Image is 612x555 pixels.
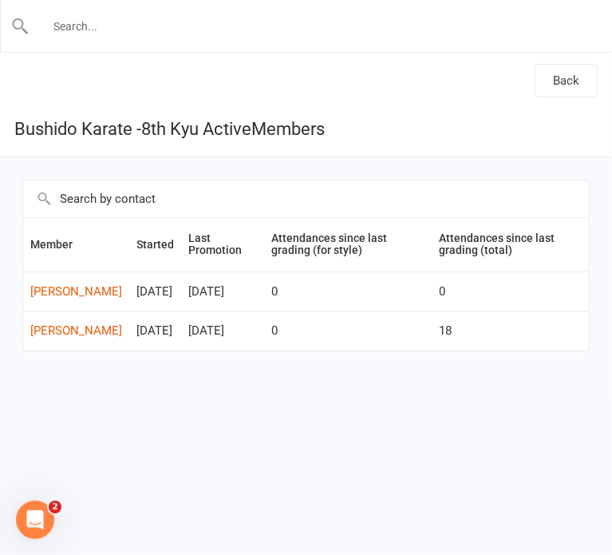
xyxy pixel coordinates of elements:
th: Started [129,218,181,272]
span: 2 [49,501,61,513]
div: 0 [271,324,424,338]
th: Member [23,218,129,272]
input: Search... [30,15,584,38]
th: Last Promotion [181,218,264,272]
div: 0 [439,285,582,299]
td: [DATE] [129,272,181,311]
td: [DATE] [181,311,264,351]
input: Search by contact [23,180,589,217]
td: [DATE] [129,311,181,351]
a: [PERSON_NAME] [30,285,122,299]
div: 0 [271,285,424,299]
span: - 8th Kyu [136,119,199,139]
th: Attendances since last grading (for style) [264,218,432,272]
a: [PERSON_NAME] [30,324,122,338]
div: 18 [439,324,582,338]
a: Back [535,64,598,97]
th: Attendances since last grading (total) [432,218,589,272]
td: [DATE] [181,272,264,311]
iframe: Intercom live chat [16,501,54,539]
